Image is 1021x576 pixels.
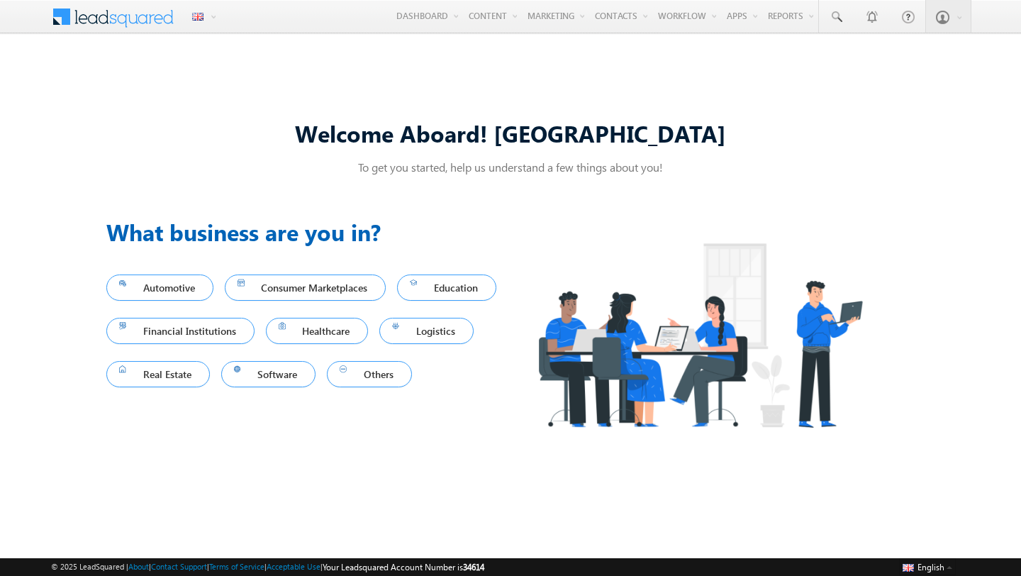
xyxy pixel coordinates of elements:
span: Real Estate [119,365,197,384]
button: English [899,558,956,575]
img: Industry.png [510,215,889,455]
span: Consumer Marketplaces [238,278,374,297]
span: Software [234,365,303,384]
a: Terms of Service [209,562,264,571]
span: Automotive [119,278,201,297]
span: Education [410,278,484,297]
span: English [917,562,944,572]
span: © 2025 LeadSquared | | | | | [51,560,484,574]
div: Welcome Aboard! [GEOGRAPHIC_DATA] [106,118,915,148]
a: About [128,562,149,571]
span: Others [340,365,399,384]
p: To get you started, help us understand a few things about you! [106,160,915,175]
span: 34614 [463,562,484,572]
h3: What business are you in? [106,215,510,249]
a: Contact Support [151,562,207,571]
span: Your Leadsquared Account Number is [323,562,484,572]
span: Financial Institutions [119,321,242,340]
a: Acceptable Use [267,562,320,571]
span: Healthcare [279,321,356,340]
span: Logistics [392,321,461,340]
